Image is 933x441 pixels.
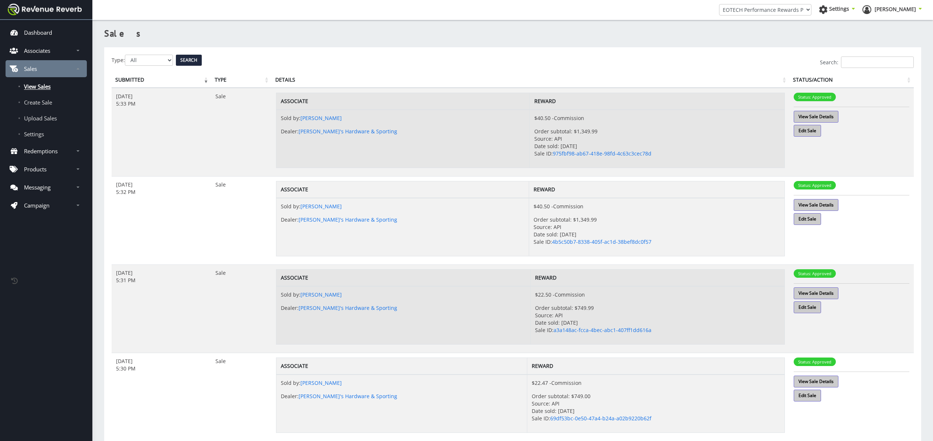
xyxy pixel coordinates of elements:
[529,181,784,198] th: Reward
[8,4,82,15] img: navbar brand
[554,327,651,334] a: a3a148ac-fcca-4bec-abc1-407ff1dd616a
[299,304,397,311] a: [PERSON_NAME]'s Hardware & Sporting
[300,291,342,298] a: [PERSON_NAME]
[24,83,51,90] span: View Sales
[281,216,524,223] p: Dealer:
[276,93,530,110] th: Associate
[789,72,914,88] th: Status/Action: activate to sort column ascending
[299,393,397,400] a: [PERSON_NAME]'s Hardware & Sporting
[794,301,821,313] a: Edit Sale
[841,57,914,68] input: Search:
[534,203,780,210] p: $40.50 -
[112,176,211,264] td: [DATE] 5:32 PM
[532,393,780,422] p: Order subtotal: $749.00 Source: API Date sold: [DATE] Sale ID:
[6,111,87,126] a: Upload Sales
[530,269,784,286] th: Reward
[272,72,789,88] th: Details: activate to sort column ascending
[281,114,525,122] p: Sold by:
[6,197,87,214] a: Campaign
[6,127,87,141] a: Settings
[24,47,50,54] p: Associates
[6,143,87,160] a: Redemptions
[112,55,914,66] form: Type:
[281,203,524,210] p: Sold by:
[112,72,211,88] th: Submitted: activate to sort column ascending
[300,203,342,210] a: [PERSON_NAME]
[211,72,272,88] th: Type: activate to sort column ascending
[24,99,52,106] span: Create Sale
[534,216,780,246] p: Order subtotal: $1,349.99 Source: API Date sold: [DATE] Sale ID:
[527,358,784,375] th: Reward
[211,176,272,264] td: Sale
[794,111,838,123] a: View Sale Details
[554,114,584,122] span: Commission
[551,379,582,386] span: Commission
[862,5,922,16] a: [PERSON_NAME]
[553,203,583,210] span: Commission
[112,353,211,441] td: [DATE] 5:30 PM
[862,5,871,14] img: ph-profile.png
[281,379,522,387] p: Sold by:
[552,238,651,245] a: 4b5c50b7-8338-405f-ac1d-38bef8dc0f57
[6,79,87,94] a: View Sales
[299,128,397,135] a: [PERSON_NAME]'s Hardware & Sporting
[6,161,87,178] a: Products
[112,264,211,353] td: [DATE] 5:31 PM
[820,57,914,68] label: Search:
[794,376,838,387] a: View Sale Details
[176,55,202,66] input: Search
[794,93,836,101] span: Status: Approved
[553,150,651,157] a: 975fbf98-ab67-418e-98fd-4c63c3cec78d
[875,6,916,13] span: [PERSON_NAME]
[534,114,780,122] p: $40.50 -
[300,379,342,386] a: [PERSON_NAME]
[24,130,44,138] span: Settings
[6,24,87,41] a: Dashboard
[794,125,821,137] a: Edit Sale
[276,358,527,375] th: Associate
[281,128,525,135] p: Dealer:
[794,287,838,299] a: View Sale Details
[535,304,780,334] p: Order subtotal: $749.99 Source: API Date sold: [DATE] Sale ID:
[24,65,37,72] p: Sales
[24,29,52,36] p: Dashboard
[276,269,530,286] th: Associate
[211,353,272,441] td: Sale
[299,216,397,223] a: [PERSON_NAME]'s Hardware & Sporting
[24,165,47,173] p: Products
[535,291,780,298] p: $22.50 -
[300,114,342,122] a: [PERSON_NAME]
[281,393,522,400] p: Dealer:
[532,379,780,387] p: $22.47 -
[794,213,821,225] a: Edit Sale
[104,27,921,40] h3: Sales
[6,60,87,77] a: Sales
[794,269,836,278] span: Status: Approved
[794,358,836,366] span: Status: Approved
[6,42,87,59] a: Associates
[829,5,849,12] span: Settings
[6,95,87,110] a: Create Sale
[24,114,57,122] span: Upload Sales
[794,181,836,189] span: Status: Approved
[281,304,526,312] p: Dealer:
[794,199,838,211] a: View Sale Details
[281,291,526,298] p: Sold by:
[794,390,821,401] a: Edit Sale
[211,264,272,353] td: Sale
[24,202,50,209] p: Campaign
[819,5,855,16] a: Settings
[24,147,58,155] p: Redemptions
[550,415,651,422] a: 69df53bc-0e50-47a4-b24a-a02b9220b62f
[534,128,780,157] p: Order subtotal: $1,349.99 Source: API Date sold: [DATE] Sale ID:
[112,88,211,176] td: [DATE] 5:33 PM
[555,291,585,298] span: Commission
[211,88,272,176] td: Sale
[276,181,529,198] th: Associate
[6,179,87,196] a: Messaging
[530,93,784,110] th: Reward
[24,184,51,191] p: Messaging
